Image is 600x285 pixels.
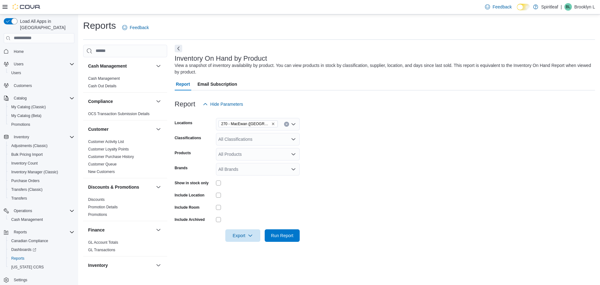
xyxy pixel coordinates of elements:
a: Promotions [88,212,107,217]
button: Clear input [284,122,289,127]
button: Finance [88,227,153,233]
span: Purchase Orders [9,177,74,185]
span: Feedback [130,24,149,31]
span: Reports [11,228,74,236]
span: My Catalog (Classic) [9,103,74,111]
a: Transfers (Classic) [9,186,45,193]
label: Include Archived [175,217,205,222]
p: | [561,3,562,11]
span: Bulk Pricing Import [11,152,43,157]
button: Cash Management [88,63,153,69]
label: Include Location [175,193,204,198]
button: Cash Management [155,62,162,70]
span: Promotion Details [88,205,118,210]
button: Next [175,45,182,52]
button: Run Report [265,229,300,242]
span: Operations [14,208,32,213]
span: Customer Activity List [88,139,124,144]
span: OCS Transaction Submission Details [88,111,150,116]
span: 270 - MacEwan (Edmonton) [218,120,278,127]
span: Home [14,49,24,54]
button: Catalog [11,94,29,102]
span: Catalog [14,96,27,101]
h3: Report [175,100,195,108]
button: Export [225,229,260,242]
div: Brooklyn L [564,3,572,11]
span: Users [9,69,74,77]
span: Transfers [11,196,27,201]
a: Users [9,69,23,77]
span: My Catalog (Beta) [11,113,42,118]
span: Operations [11,207,74,215]
a: Purchase Orders [9,177,42,185]
button: Purchase Orders [6,176,77,185]
a: My Catalog (Beta) [9,112,44,120]
span: Users [11,60,74,68]
img: Cova [12,4,41,10]
span: Transfers [9,195,74,202]
button: Compliance [155,98,162,105]
a: Cash Management [9,216,45,223]
span: Feedback [492,4,512,10]
a: Reports [9,255,27,262]
span: 270 - MacEwan ([GEOGRAPHIC_DATA]) [221,121,270,127]
button: Compliance [88,98,153,104]
button: Finance [155,226,162,234]
span: Users [11,70,21,75]
button: Inventory Count [6,159,77,168]
label: Products [175,150,191,155]
div: Customer [83,138,167,178]
span: Inventory Count [11,161,38,166]
button: Open list of options [291,137,296,142]
span: Inventory Count [9,160,74,167]
span: My Catalog (Classic) [11,104,46,109]
button: Transfers [6,194,77,203]
button: Customer [155,125,162,133]
label: Locations [175,120,192,125]
a: Discounts [88,197,105,202]
span: Cash Management [9,216,74,223]
h3: Inventory On Hand by Product [175,55,267,62]
button: Operations [11,207,35,215]
span: Transfers (Classic) [9,186,74,193]
span: Load All Apps in [GEOGRAPHIC_DATA] [17,18,74,31]
button: Inventory [88,262,153,268]
div: Finance [83,239,167,256]
button: Reports [6,254,77,263]
a: Cash Management [88,76,120,81]
span: GL Transactions [88,247,115,252]
span: Report [176,78,190,90]
a: Home [11,48,26,55]
button: Inventory [11,133,32,141]
span: Promotions [88,212,107,217]
h3: Discounts & Promotions [88,184,139,190]
div: Discounts & Promotions [83,196,167,221]
span: Purchase Orders [11,178,40,183]
h3: Compliance [88,98,113,104]
label: Brands [175,165,187,170]
a: Settings [11,276,30,284]
span: Export [229,229,257,242]
button: Canadian Compliance [6,237,77,245]
span: My Catalog (Beta) [9,112,74,120]
a: Dashboards [6,245,77,254]
p: Spiritleaf [541,3,558,11]
button: Users [6,69,77,77]
button: Open list of options [291,122,296,127]
a: Promotion Details [88,205,118,209]
span: Reports [9,255,74,262]
h3: Cash Management [88,63,127,69]
a: Customers [11,82,34,89]
button: [US_STATE] CCRS [6,263,77,272]
button: Customers [1,81,77,90]
span: Cash Management [11,217,43,222]
span: Reports [14,230,27,235]
span: Discounts [88,197,105,202]
span: Washington CCRS [9,263,74,271]
span: BL [566,3,571,11]
button: Open list of options [291,167,296,172]
button: Remove 270 - MacEwan (Edmonton) from selection in this group [271,122,275,126]
span: Dashboards [11,247,36,252]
